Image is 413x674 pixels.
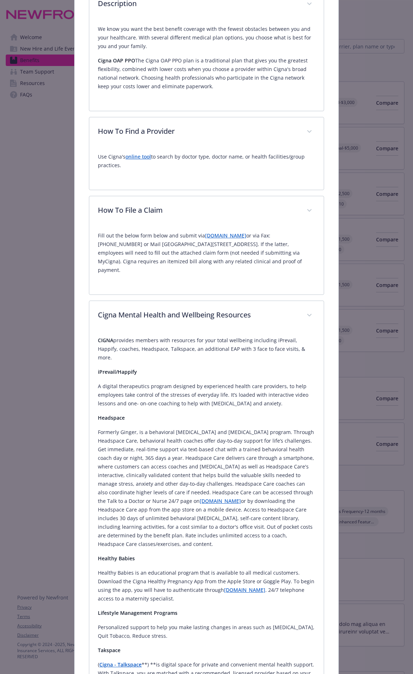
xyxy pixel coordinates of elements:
p: We know you want the best benefit coverage with the fewest obstacles between you and your healthc... [98,25,315,51]
p: A digital therapeutics program designed by experienced health care providers, to help employees t... [98,382,315,408]
div: Cigna Mental Health and Wellbeing Resources [89,301,323,330]
p: How To Find a Provider [98,126,298,137]
a: Cigna - Talkspace [99,661,142,668]
strong: Healthy Babies [98,555,135,562]
p: Personalized support to help you make lasting changes in areas such as [MEDICAL_DATA], Quit Tobac... [98,623,315,640]
div: How To Find a Provider [89,117,323,147]
p: Formerly Ginger, is a behavioral [MEDICAL_DATA] and [MEDICAL_DATA] program. Through Headspace Car... [98,428,315,548]
p: The Cigna OAP PPO plan is a traditional plan that gives you the greatest flexibility, combined wi... [98,56,315,91]
a: [DOMAIN_NAME] [205,232,246,239]
strong: CIGNA [98,337,113,344]
strong: Headspace [98,414,125,421]
strong: Lifestyle Management Programs [98,609,177,616]
p: How To File a Claim [98,205,298,216]
div: How To File a Claim [89,196,323,226]
a: online tool [125,153,151,160]
p: Fill out the below form below and submit via or via Fax: [PHONE_NUMBER] or Mail [GEOGRAPHIC_DATA]... [98,231,315,274]
p: Use Cigna's to search by doctor type, doctor name, or health facilities/group practices. [98,152,315,170]
div: How To Find a Provider [89,147,323,190]
p: Healthy Babies is an educational program that is available to all medical customers. Download the... [98,569,315,603]
a: [DOMAIN_NAME] [224,586,265,593]
strong: Takspace [98,647,120,654]
a: [DOMAIN_NAME] [200,498,241,504]
p: Cigna Mental Health and Wellbeing Resources [98,310,298,320]
strong: Cigna OAP PPO [98,57,135,64]
strong: iPrevail/Happify [98,368,137,375]
div: How To File a Claim [89,226,323,294]
div: Description [89,19,323,111]
p: provides members with resources for your total wellbeing including iPrevail, Happify, coaches, He... [98,336,315,362]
